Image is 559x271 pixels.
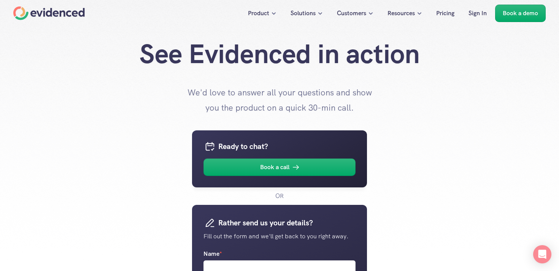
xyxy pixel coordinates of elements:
[275,191,284,201] p: OR
[218,217,356,229] h5: Rather send us your details?
[533,245,551,263] div: Open Intercom Messenger
[495,5,546,22] a: Book a demo
[436,8,454,18] p: Pricing
[203,249,222,258] p: Name
[463,5,492,22] a: Sign In
[503,8,538,18] p: Book a demo
[203,158,356,176] a: Book a call
[387,8,415,18] p: Resources
[260,162,289,172] p: Book a call
[468,8,487,18] p: Sign In
[203,231,356,241] p: Fill out the form and we'll get back to you right away.
[430,5,460,22] a: Pricing
[248,8,269,18] p: Product
[337,8,366,18] p: Customers
[127,38,432,70] h1: See Evidenced in action
[291,8,316,18] p: Solutions
[13,6,85,20] a: Home
[184,85,375,115] p: We'd love to answer all your questions and show you the product on a quick 30-min call.
[218,140,356,152] h5: Ready to chat?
